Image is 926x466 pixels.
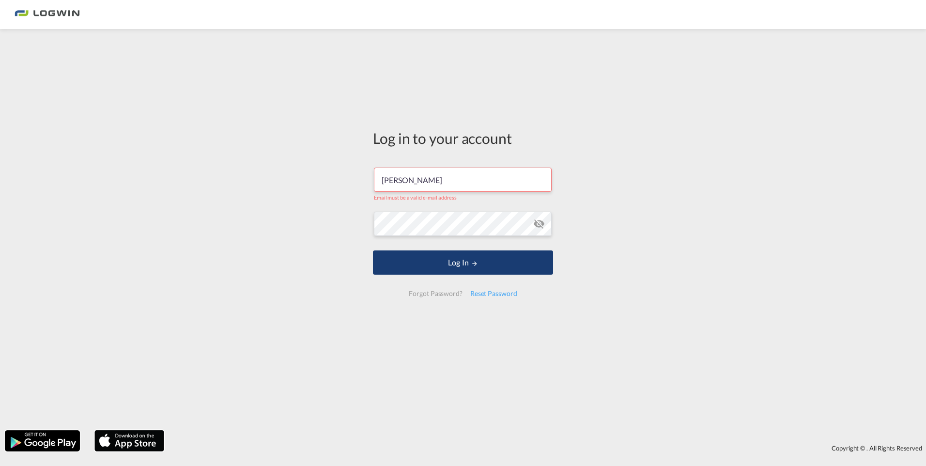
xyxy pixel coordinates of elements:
div: Log in to your account [373,128,553,148]
div: Forgot Password? [405,285,466,302]
button: LOGIN [373,250,553,275]
div: Reset Password [466,285,521,302]
img: google.png [4,429,81,452]
img: bc73a0e0d8c111efacd525e4c8ad7d32.png [15,4,80,26]
input: Enter email/phone number [374,168,552,192]
div: Copyright © . All Rights Reserved [169,440,926,456]
span: Email must be a valid e-mail address [374,194,456,201]
md-icon: icon-eye-off [533,218,545,230]
img: apple.png [93,429,165,452]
